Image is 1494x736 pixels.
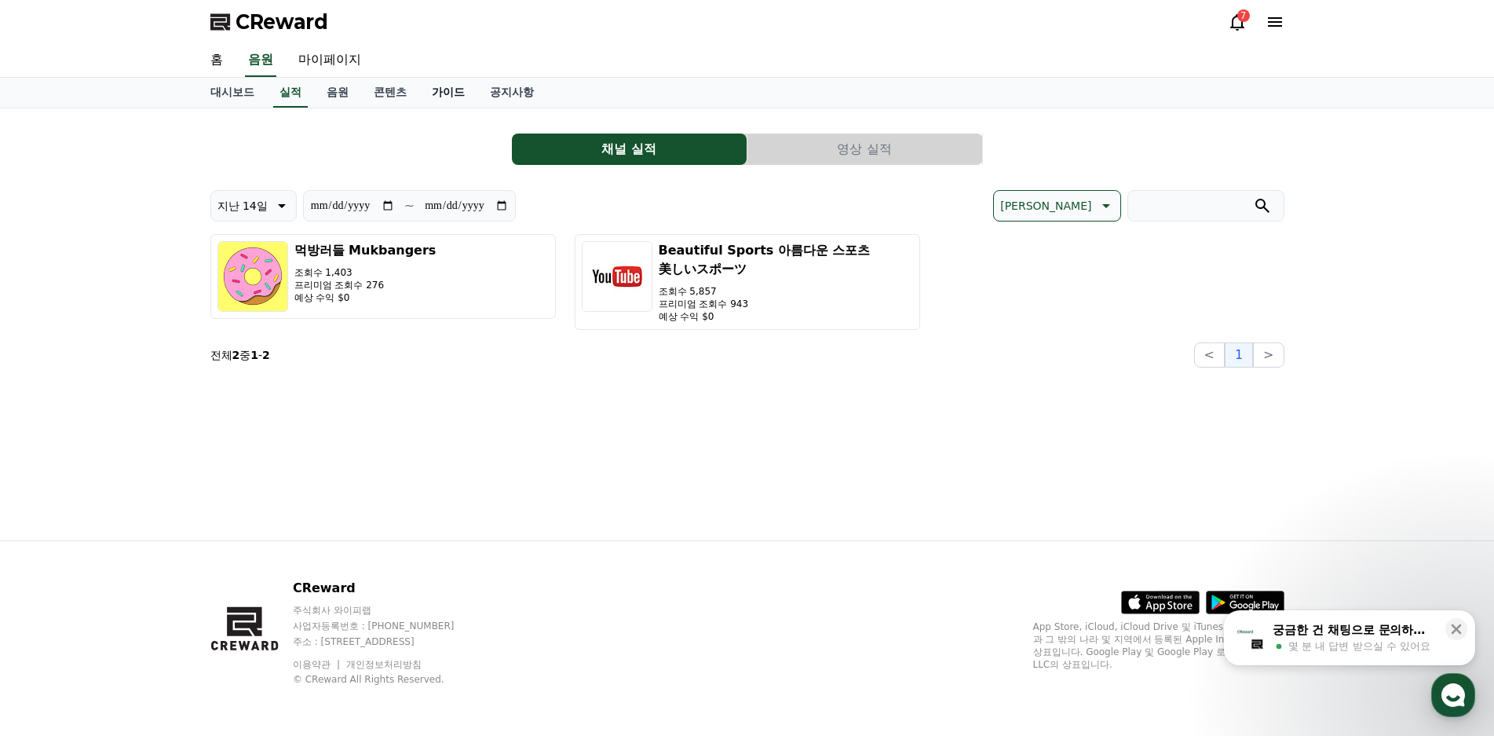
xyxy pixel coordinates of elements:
img: 먹방러들 Mukbangers [217,241,288,312]
a: 설정 [203,498,301,537]
p: App Store, iCloud, iCloud Drive 및 iTunes Store는 미국과 그 밖의 나라 및 지역에서 등록된 Apple Inc.의 서비스 상표입니다. Goo... [1033,621,1284,671]
a: 홈 [198,44,236,77]
p: 프리미엄 조회수 276 [294,279,437,291]
a: 콘텐츠 [361,78,419,108]
p: CReward [293,579,484,598]
a: 대시보드 [198,78,267,108]
p: 주소 : [STREET_ADDRESS] [293,635,484,648]
p: 프리미엄 조회수 943 [659,298,913,310]
h3: Beautiful Sports 아름다운 스포츠 美しいスポーツ [659,241,913,279]
div: 7 [1237,9,1250,22]
h3: 먹방러들 Mukbangers [294,241,437,260]
p: 예상 수익 $0 [659,310,913,323]
p: ~ [404,196,415,215]
p: 주식회사 와이피랩 [293,604,484,617]
a: 음원 [245,44,276,77]
button: 1 [1225,342,1253,368]
a: 공지사항 [477,78,546,108]
a: CReward [210,9,328,35]
button: > [1253,342,1284,368]
button: 먹방러들 Mukbangers 조회수 1,403 프리미엄 조회수 276 예상 수익 $0 [210,234,556,319]
strong: 2 [262,349,270,361]
span: 설정 [243,522,261,534]
button: 지난 14일 [210,190,297,222]
p: 지난 14일 [217,195,268,217]
a: 이용약관 [293,659,342,670]
span: CReward [236,9,328,35]
a: 마이페이지 [286,44,374,77]
span: 대화 [144,522,163,535]
button: 채널 실적 [512,134,747,165]
p: 예상 수익 $0 [294,291,437,304]
button: [PERSON_NAME] [993,190,1120,222]
strong: 2 [232,349,240,361]
a: 개인정보처리방침 [346,659,422,670]
a: 7 [1228,13,1247,31]
button: < [1194,342,1225,368]
p: 사업자등록번호 : [PHONE_NUMBER] [293,620,484,632]
span: 홈 [49,522,59,534]
a: 홈 [5,498,104,537]
a: 음원 [314,78,361,108]
strong: 1 [250,349,258,361]
a: 실적 [273,78,308,108]
button: Beautiful Sports 아름다운 스포츠 美しいスポーツ 조회수 5,857 프리미엄 조회수 943 예상 수익 $0 [575,234,920,330]
p: 조회수 5,857 [659,285,913,298]
p: 조회수 1,403 [294,266,437,279]
img: Beautiful Sports 아름다운 스포츠 美しいスポーツ [582,241,652,312]
p: © CReward All Rights Reserved. [293,673,484,686]
a: 가이드 [419,78,477,108]
p: [PERSON_NAME] [1000,195,1091,217]
button: 영상 실적 [747,134,982,165]
p: 전체 중 - [210,347,270,363]
a: 대화 [104,498,203,537]
a: 영상 실적 [747,134,983,165]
